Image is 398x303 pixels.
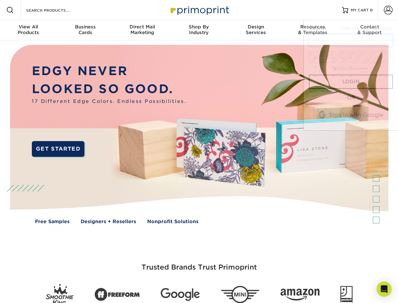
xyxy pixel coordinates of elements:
[280,289,320,301] img: Amazon
[114,24,170,30] span: Direct Mail
[284,24,341,35] div: & Templates
[57,24,113,35] div: Cards
[161,288,200,301] img: Google
[309,94,393,102] div: OR
[32,80,186,98] p: LOOKED SO GOOD.
[309,34,393,46] input: Email
[147,218,199,225] a: Nonprofit Solutions
[334,67,368,71] a: forgot password?
[309,74,393,89] a: Login
[15,248,384,279] h3: Trusted Brands Trust Primoprint
[228,24,284,30] span: Design
[351,8,369,13] span: MY CART
[81,218,136,225] a: Designers + Resellers
[340,286,353,303] img: Goodwill
[57,24,113,30] span: Business
[228,20,284,40] a: DesignServices
[170,20,227,40] a: Shop ByIndustry
[32,62,186,80] p: EDGY NEVER
[114,20,170,40] a: Direct MailMarketing
[284,20,341,40] a: Resources& Templates
[377,282,392,297] div: Open Intercom Messenger
[170,24,227,35] div: Industry
[370,8,373,12] span: 0
[26,6,87,14] input: SEARCH PRODUCTS.....
[168,3,231,17] img: Primoprint
[32,98,186,105] span: 17 Different Edge Colors. Endless Possibilities.
[57,20,113,40] a: BusinessCards
[341,26,393,31] span: CREATE AN ACCOUNT
[114,24,170,35] div: Marketing
[228,24,284,35] div: Services
[284,24,341,30] span: Resources
[309,26,326,31] span: SIGN IN
[35,218,70,225] a: Free Samples
[170,24,227,30] span: Shop By
[32,141,84,157] a: GET STARTED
